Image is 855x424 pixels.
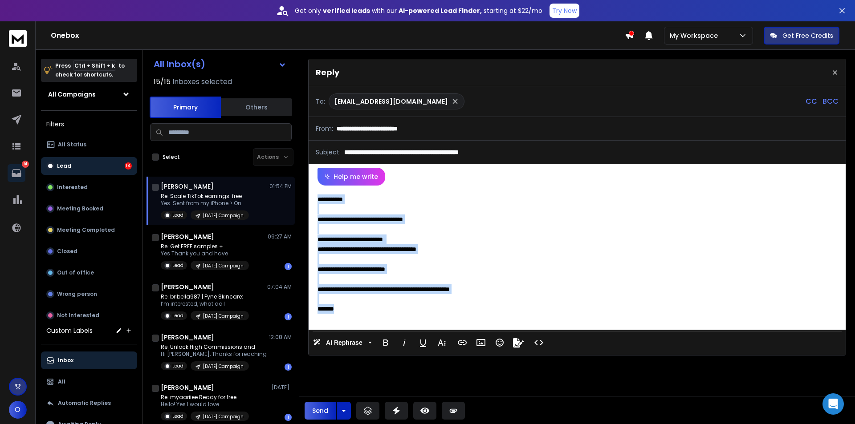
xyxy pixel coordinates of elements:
[454,334,471,351] button: Insert Link (Ctrl+K)
[161,333,214,342] h1: [PERSON_NAME]
[41,157,137,175] button: Lead14
[267,283,292,291] p: 07:04 AM
[399,6,482,15] strong: AI-powered Lead Finder,
[57,205,103,212] p: Meeting Booked
[316,66,339,79] p: Reply
[41,285,137,303] button: Wrong person
[269,334,292,341] p: 12:08 AM
[57,184,88,191] p: Interested
[203,212,244,219] p: [DATE] Campaign
[161,351,267,358] p: Hi [PERSON_NAME], Thanks for reaching
[48,90,96,99] h1: All Campaigns
[161,300,249,307] p: I’m interested, what do I
[57,291,97,298] p: Wrong person
[396,334,413,351] button: Italic (Ctrl+I)
[806,96,817,107] p: CC
[51,30,625,41] h1: Onebox
[46,326,93,335] h3: Custom Labels
[272,384,292,391] p: [DATE]
[305,402,336,420] button: Send
[285,414,292,421] div: 1
[172,212,183,218] p: Lead
[491,334,508,351] button: Emoticons
[150,97,221,118] button: Primary
[172,413,183,420] p: Lead
[268,233,292,240] p: 09:27 AM
[161,243,249,250] p: Re: Get FREE samples +
[154,60,205,69] h1: All Inbox(s)
[161,193,249,200] p: Re: Scale TikTok earnings: free
[22,161,29,168] p: 14
[125,162,132,170] div: 14
[764,27,839,44] button: Get Free Credits
[161,343,267,351] p: Re: Unlock High Commissions and
[58,141,86,148] p: All Status
[41,307,137,324] button: Not Interested
[203,262,244,269] p: [DATE] Campaign
[147,55,293,73] button: All Inbox(s)
[324,339,364,347] span: AI Rephrase
[41,373,137,391] button: All
[41,264,137,282] button: Out of office
[530,334,547,351] button: Code View
[203,313,244,319] p: [DATE] Campaign
[415,334,432,351] button: Underline (Ctrl+U)
[316,97,325,106] p: To:
[203,413,244,420] p: [DATE] Campaign
[221,97,292,117] button: Others
[41,118,137,130] h3: Filters
[161,200,249,207] p: Yes Sent from my iPhone > On
[161,250,249,257] p: Yes Thank you and have
[316,124,333,133] p: From:
[41,394,137,412] button: Automatic Replies
[41,136,137,153] button: All Status
[41,221,137,239] button: Meeting Completed
[161,232,214,241] h1: [PERSON_NAME]
[41,351,137,369] button: Inbox
[316,148,341,157] p: Subject:
[172,77,232,87] h3: Inboxes selected
[9,401,27,419] button: O
[323,6,370,15] strong: verified leads
[58,357,73,364] p: Inbox
[58,400,111,407] p: Automatic Replies
[41,200,137,218] button: Meeting Booked
[285,313,292,320] div: 1
[172,363,183,369] p: Lead
[472,334,489,351] button: Insert Image (Ctrl+P)
[295,6,542,15] p: Get only with our starting at $22/mo
[161,383,214,392] h1: [PERSON_NAME]
[433,334,450,351] button: More Text
[285,363,292,371] div: 1
[269,183,292,190] p: 01:54 PM
[58,378,65,385] p: All
[334,97,448,106] p: [EMAIL_ADDRESS][DOMAIN_NAME]
[510,334,527,351] button: Signature
[8,164,25,182] a: 14
[311,334,374,351] button: AI Rephrase
[9,30,27,47] img: logo
[55,61,125,79] p: Press to check for shortcuts.
[163,153,180,161] label: Select
[161,182,214,191] h1: [PERSON_NAME]
[73,61,116,71] span: Ctrl + Shift + k
[285,263,292,270] div: 1
[57,162,71,170] p: Lead
[550,4,579,18] button: Try Now
[172,262,183,269] p: Lead
[57,269,94,276] p: Out of office
[161,394,249,401] p: Re: myaariiee Ready for free
[822,393,844,415] div: Open Intercom Messenger
[161,293,249,300] p: Re: bribella987 | Fyne Skincare:
[154,77,171,87] span: 15 / 15
[57,312,99,319] p: Not Interested
[41,85,137,103] button: All Campaigns
[57,248,77,255] p: Closed
[161,283,214,291] h1: [PERSON_NAME]
[41,178,137,196] button: Interested
[172,312,183,319] p: Lead
[318,168,385,186] button: Help me write
[552,6,577,15] p: Try Now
